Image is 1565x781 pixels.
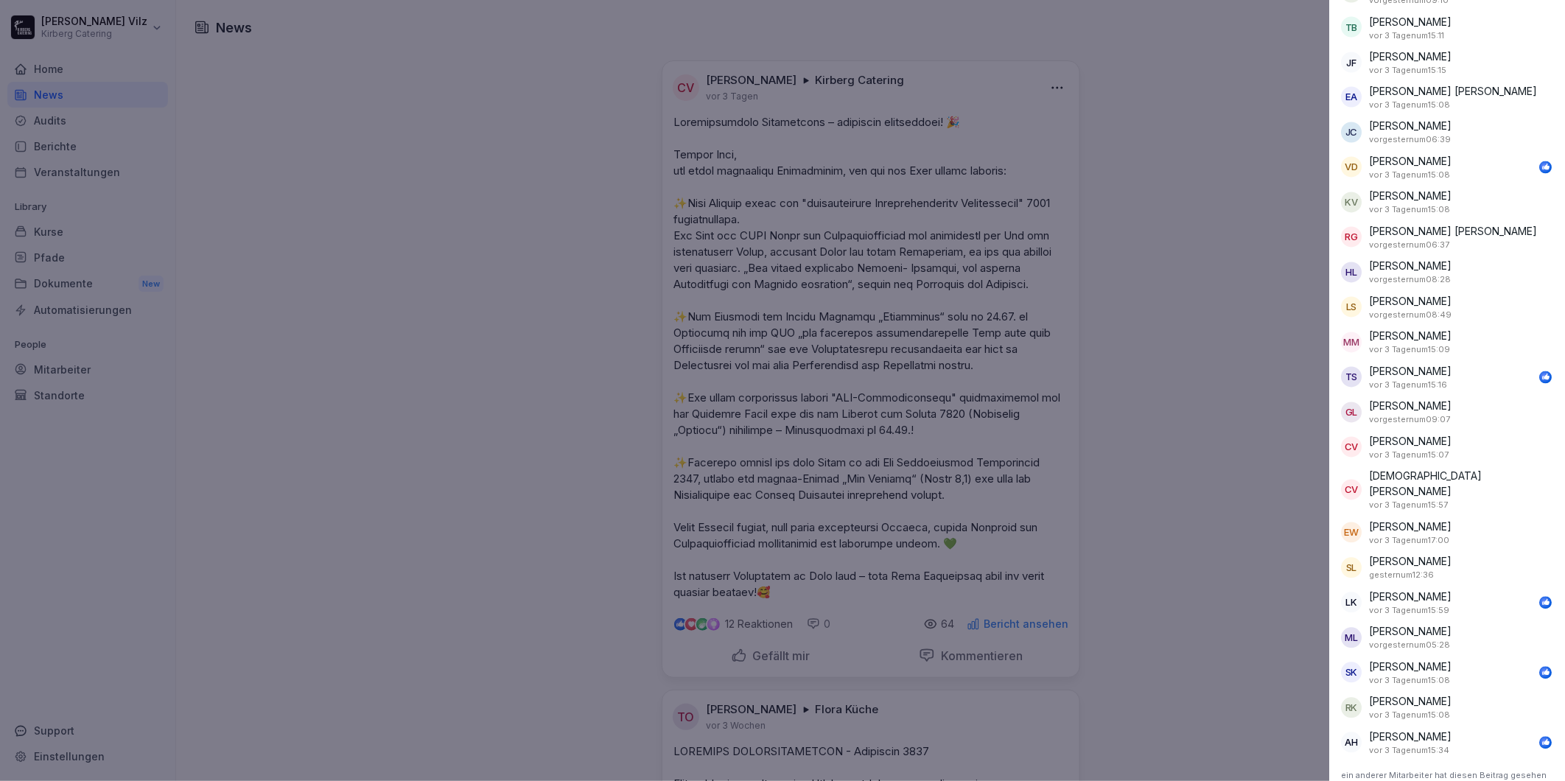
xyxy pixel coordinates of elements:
[1341,157,1362,178] div: VD
[1341,402,1362,423] div: GL
[1540,161,1552,173] img: like
[1369,605,1449,617] p: 7. Oktober 2025 um 15:59
[1341,628,1362,648] div: ML
[1369,294,1452,309] p: [PERSON_NAME]
[1540,667,1552,679] img: like
[1369,414,1450,427] p: 8. Oktober 2025 um 09:07
[1341,480,1362,500] div: CV
[1369,554,1452,570] p: [PERSON_NAME]
[1369,274,1451,287] p: 8. Oktober 2025 um 08:28
[1369,14,1452,29] p: [PERSON_NAME]
[1369,745,1449,757] p: 7. Oktober 2025 um 15:34
[1540,371,1552,383] img: like
[1369,119,1452,134] p: [PERSON_NAME]
[1369,259,1452,274] p: [PERSON_NAME]
[1369,309,1452,322] p: 8. Oktober 2025 um 08:49
[1369,189,1452,204] p: [PERSON_NAME]
[1369,640,1450,652] p: 8. Oktober 2025 um 05:28
[1341,558,1362,578] div: SL
[1369,169,1450,182] p: 7. Oktober 2025 um 15:08
[1341,437,1362,458] div: CV
[1369,134,1451,147] p: 8. Oktober 2025 um 06:39
[1369,84,1537,99] p: [PERSON_NAME] [PERSON_NAME]
[1341,87,1362,108] div: EA
[1341,52,1362,73] div: JF
[1341,262,1362,283] div: HL
[1369,204,1450,217] p: 7. Oktober 2025 um 15:08
[1369,659,1452,675] p: [PERSON_NAME]
[1341,367,1362,388] div: TS
[1369,224,1537,239] p: [PERSON_NAME] [PERSON_NAME]
[1369,519,1452,535] p: [PERSON_NAME]
[1341,122,1362,143] div: JC
[1369,449,1449,462] p: 7. Oktober 2025 um 15:07
[1341,698,1362,718] div: RK
[1369,29,1444,42] p: 7. Oktober 2025 um 15:11
[1369,434,1452,449] p: [PERSON_NAME]
[1369,239,1449,252] p: 8. Oktober 2025 um 06:37
[1369,154,1452,169] p: [PERSON_NAME]
[1369,535,1449,547] p: 7. Oktober 2025 um 17:00
[1369,729,1452,745] p: [PERSON_NAME]
[1369,379,1447,392] p: 7. Oktober 2025 um 15:16
[1369,399,1452,414] p: [PERSON_NAME]
[1341,192,1362,213] div: KV
[1369,99,1450,112] p: 7. Oktober 2025 um 15:08
[1369,64,1446,77] p: 7. Oktober 2025 um 15:15
[1341,732,1362,753] div: AH
[1540,597,1552,609] img: like
[1369,675,1450,687] p: 7. Oktober 2025 um 15:08
[1369,364,1452,379] p: [PERSON_NAME]
[1369,589,1452,605] p: [PERSON_NAME]
[1341,227,1362,248] div: RG
[1341,662,1362,683] div: SK
[1369,344,1450,357] p: 7. Oktober 2025 um 15:09
[1341,297,1362,318] div: LS
[1369,500,1448,512] p: 7. Oktober 2025 um 15:57
[1369,570,1434,582] p: 9. Oktober 2025 um 12:36
[1369,469,1553,500] p: [DEMOGRAPHIC_DATA][PERSON_NAME]
[1341,332,1362,353] div: MM
[1369,710,1450,722] p: 7. Oktober 2025 um 15:08
[1341,592,1362,613] div: LK
[1341,522,1362,543] div: EW
[1369,329,1452,344] p: [PERSON_NAME]
[1341,17,1362,38] div: TB
[1369,694,1452,710] p: [PERSON_NAME]
[1540,737,1552,749] img: like
[1369,49,1452,64] p: [PERSON_NAME]
[1369,624,1452,640] p: [PERSON_NAME]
